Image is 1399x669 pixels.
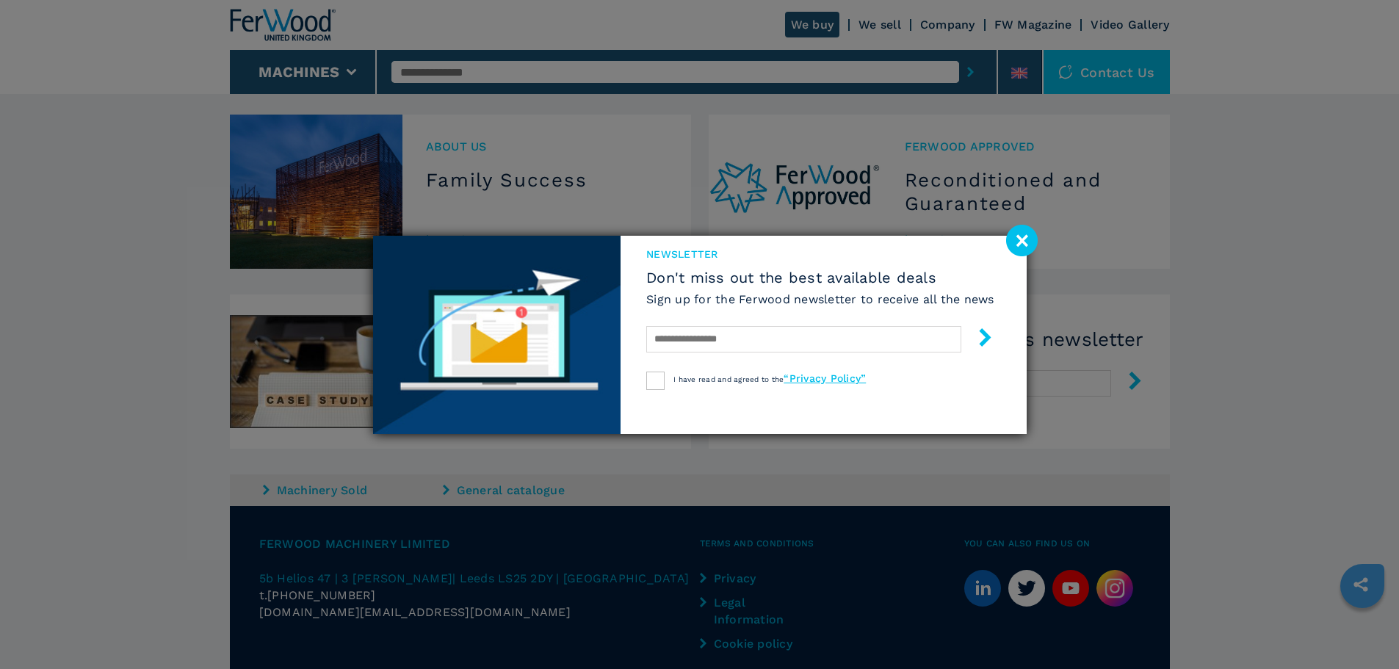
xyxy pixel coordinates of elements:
span: newsletter [646,247,994,261]
img: Newsletter image [373,236,621,434]
a: “Privacy Policy” [784,372,866,384]
h6: Sign up for the Ferwood newsletter to receive all the news [646,291,994,308]
span: Don't miss out the best available deals [646,269,994,286]
span: I have read and agreed to the [673,375,866,383]
button: submit-button [961,322,994,357]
